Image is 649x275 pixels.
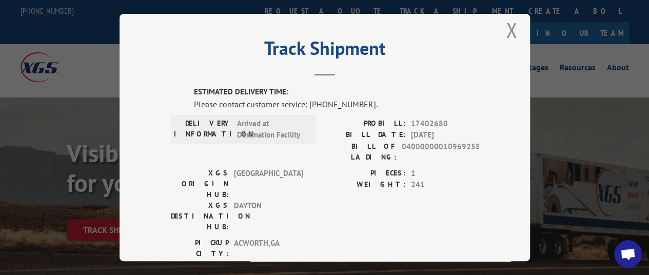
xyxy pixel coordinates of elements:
span: ACWORTH , GA [234,237,303,259]
span: 04000000010969258 [402,141,479,162]
span: 241 [411,179,479,191]
span: [DATE] [411,129,479,141]
span: Arrived at Destination Facility [237,117,306,141]
span: 17402680 [411,117,479,129]
label: DELIVERY INFORMATION: [174,117,232,141]
label: XGS DESTINATION HUB: [171,200,229,232]
h2: Track Shipment [171,41,479,61]
div: Open chat [614,240,642,268]
label: PICKUP CITY: [171,237,229,259]
label: BILL OF LADING: [325,141,397,162]
button: Close modal [506,16,517,44]
label: WEIGHT: [325,179,406,191]
label: BILL DATE: [325,129,406,141]
label: ESTIMATED DELIVERY TIME: [194,86,479,98]
span: DAYTON [234,200,303,232]
label: PIECES: [325,167,406,179]
span: [GEOGRAPHIC_DATA] [234,167,303,200]
label: XGS ORIGIN HUB: [171,167,229,200]
label: PROBILL: [325,117,406,129]
div: Please contact customer service: [PHONE_NUMBER]. [194,97,479,110]
span: 1 [411,167,479,179]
